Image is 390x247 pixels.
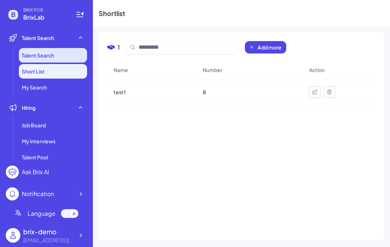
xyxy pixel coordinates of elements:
[28,209,56,218] span: Language
[114,66,128,73] span: Name
[22,84,47,91] span: My Search
[23,13,67,22] span: BrixLab
[22,154,48,161] span: Talent Pool
[203,66,222,73] span: Number
[22,121,46,129] span: Job Board
[203,88,206,96] span: 8
[22,168,49,176] div: Ask Brix AI
[23,7,67,13] span: BRIX FOR
[6,228,20,243] img: user_logo.png
[258,44,282,51] span: Add more
[22,68,45,75] span: Short List
[23,227,74,236] div: brix-demo
[22,104,36,111] span: Hiring
[309,66,325,73] span: Action
[22,52,54,59] span: Talent Search
[22,190,54,198] div: Notification
[23,236,74,244] div: brix-demo@brix.com
[118,43,120,52] span: 1
[22,138,56,145] span: My Interviews
[245,41,286,53] button: Add more
[22,34,54,41] span: Talent Search
[99,8,125,18] div: Shortlist
[114,88,126,96] span: test1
